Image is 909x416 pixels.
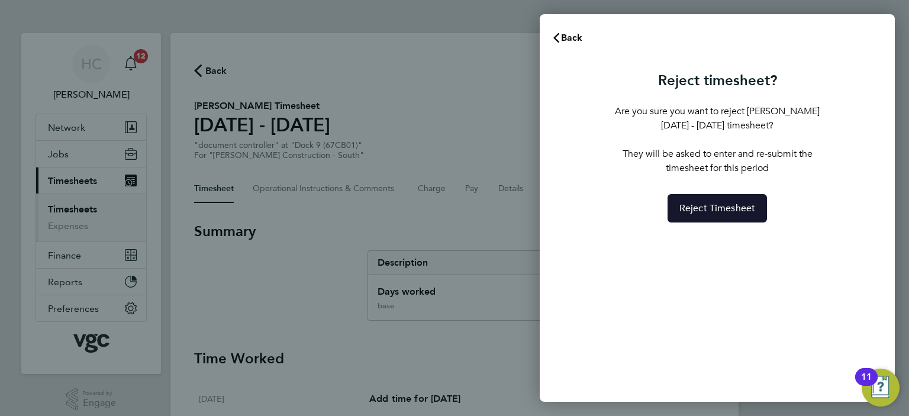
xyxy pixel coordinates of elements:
p: They will be asked to enter and re-submit the timesheet for this period [613,147,821,175]
span: Back [561,32,583,43]
div: 11 [861,377,872,392]
h3: Reject timesheet? [613,71,821,90]
button: Open Resource Center, 11 new notifications [862,369,900,407]
button: Back [540,26,595,50]
button: Reject Timesheet [668,194,768,222]
span: Reject Timesheet [679,202,756,214]
p: Are you sure you want to reject [PERSON_NAME] [DATE] - [DATE] timesheet? [613,104,821,133]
